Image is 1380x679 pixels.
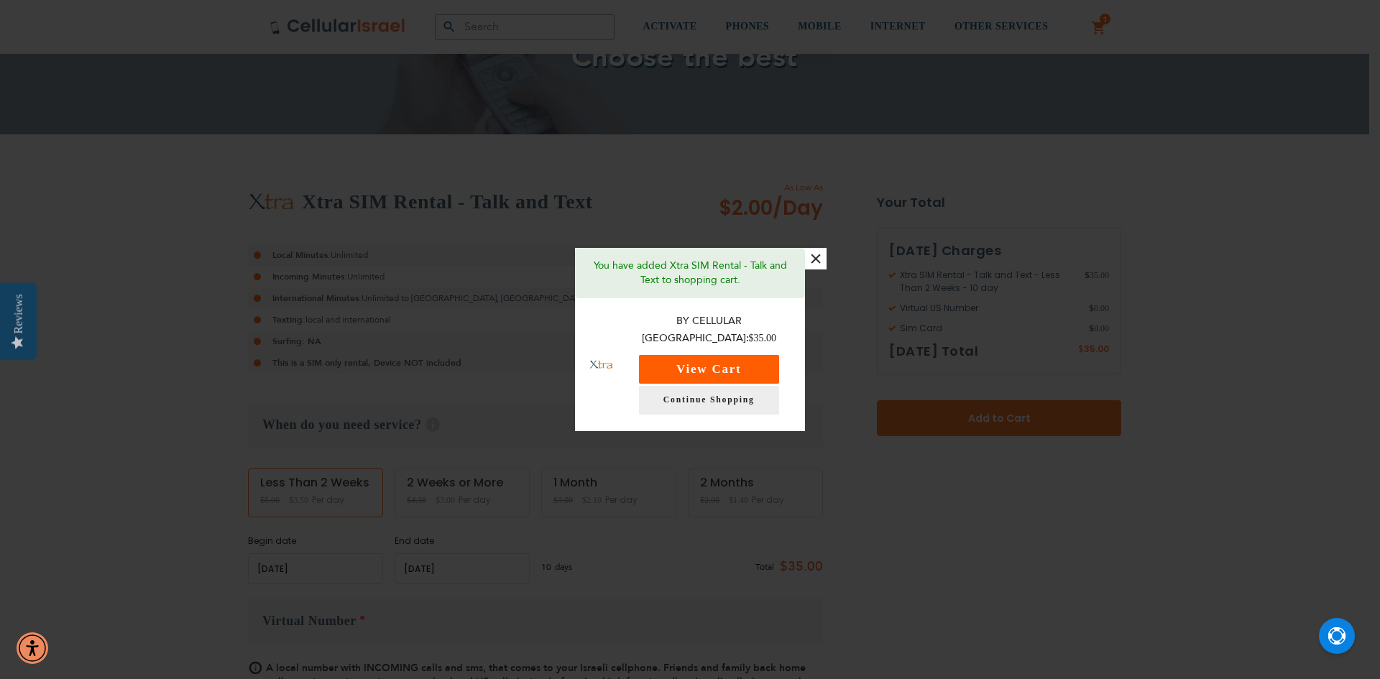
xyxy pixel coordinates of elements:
button: View Cart [639,355,779,384]
p: You have added Xtra SIM Rental - Talk and Text to shopping cart. [586,259,794,287]
a: Continue Shopping [639,386,779,415]
button: × [805,248,827,269]
div: Accessibility Menu [17,632,48,664]
p: By Cellular [GEOGRAPHIC_DATA]: [627,313,791,348]
span: $35.00 [749,333,777,343]
div: Reviews [12,294,25,333]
